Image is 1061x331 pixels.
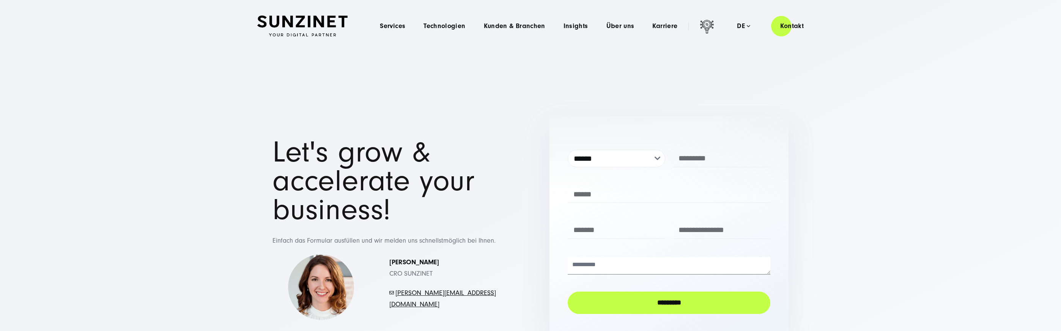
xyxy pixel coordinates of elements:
span: Einfach das Formular ausfüllen und wir melden uns schnellstmöglich bei Ihnen. [272,237,496,245]
img: Simona-kontakt-page-picture [288,254,354,321]
span: - [394,289,395,297]
a: Karriere [652,22,677,30]
a: Kunden & Branchen [484,22,545,30]
a: Technologien [423,22,465,30]
img: SUNZINET Full Service Digital Agentur [257,16,348,37]
a: [PERSON_NAME][EMAIL_ADDRESS][DOMAIN_NAME] [389,289,496,309]
a: Services [380,22,405,30]
a: Insights [564,22,588,30]
a: Kontakt [771,15,813,37]
p: CRO SUNZINET [389,257,496,280]
div: de [737,22,750,30]
span: Let's grow & accelerate your business! [272,135,475,227]
strong: [PERSON_NAME] [389,258,439,266]
a: Über uns [606,22,634,30]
